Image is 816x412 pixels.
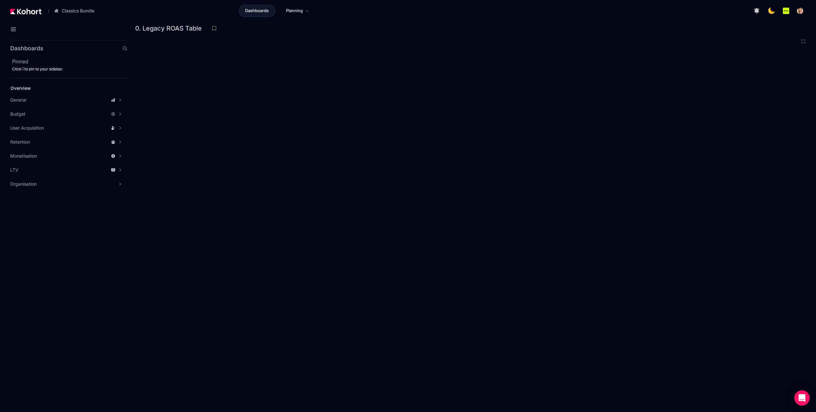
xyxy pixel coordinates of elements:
a: Dashboards [239,5,275,17]
button: Classics Bundle [51,5,101,16]
div: Open Intercom Messenger [794,390,810,406]
span: Dashboards [245,8,269,14]
h3: 0. Legacy ROAS Table [135,25,206,32]
span: General [10,97,26,103]
h2: Dashboards [10,46,43,51]
span: / [43,8,49,14]
span: Retention [10,139,30,145]
span: Classics Bundle [62,8,94,14]
a: Overview [8,83,117,93]
span: Overview [11,85,31,91]
div: Click to pin to your sidebar. [12,67,127,72]
img: logo_Lotum_Logo_20240521114851236074.png [783,8,789,14]
span: Planning [286,8,303,14]
span: Organisation [10,181,37,187]
span: User Acquisition [10,125,44,131]
a: Planning [279,5,316,17]
span: Monetisation [10,153,37,159]
h2: Pinned [12,58,127,65]
span: LTV [10,167,18,173]
button: Fullscreen [801,39,806,44]
img: Kohort logo [10,9,41,14]
span: Budget [10,111,25,117]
